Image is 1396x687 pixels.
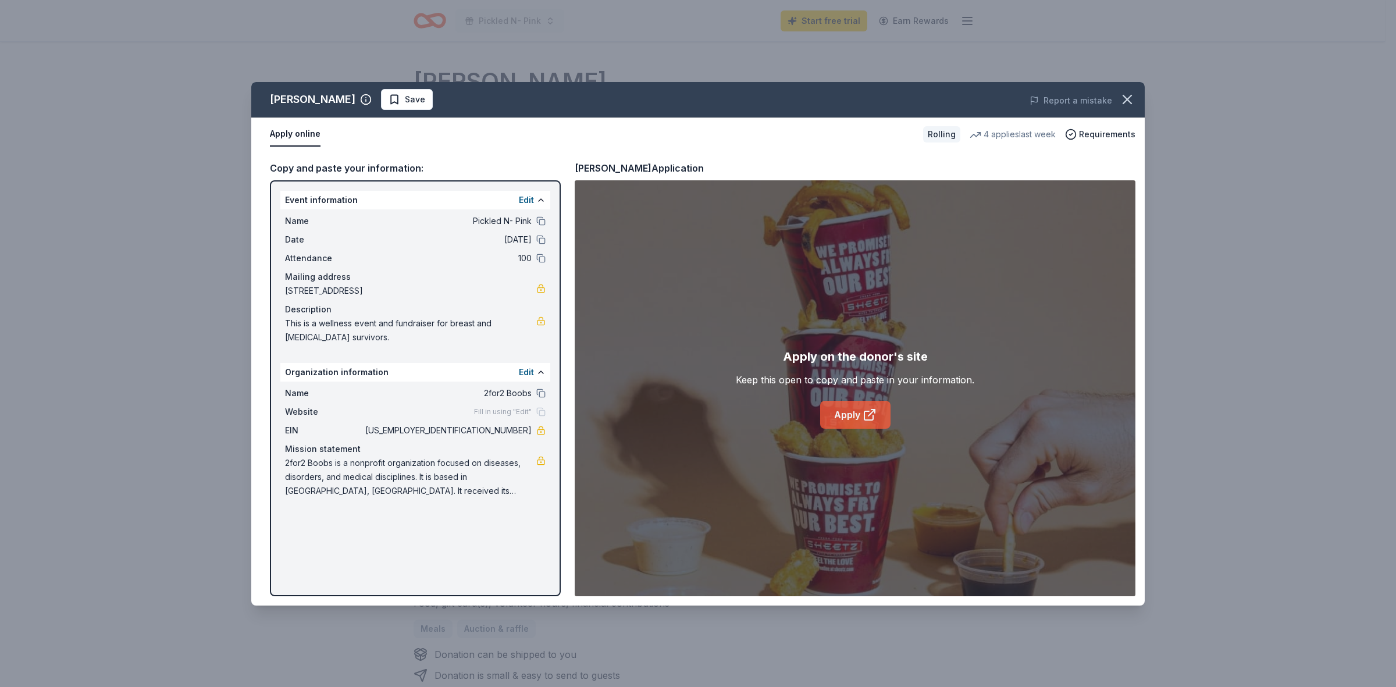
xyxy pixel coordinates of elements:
[1079,127,1135,141] span: Requirements
[285,214,363,228] span: Name
[970,127,1056,141] div: 4 applies last week
[270,90,355,109] div: [PERSON_NAME]
[1065,127,1135,141] button: Requirements
[405,92,425,106] span: Save
[474,407,532,417] span: Fill in using "Edit"
[285,423,363,437] span: EIN
[285,442,546,456] div: Mission statement
[783,347,928,366] div: Apply on the donor's site
[285,405,363,419] span: Website
[519,365,534,379] button: Edit
[736,373,974,387] div: Keep this open to copy and paste in your information.
[285,456,536,498] span: 2for2 Boobs is a nonprofit organization focused on diseases, disorders, and medical disciplines. ...
[820,401,891,429] a: Apply
[285,316,536,344] span: This is a wellness event and fundraiser for breast and [MEDICAL_DATA] survivors.
[363,251,532,265] span: 100
[285,270,546,284] div: Mailing address
[363,423,532,437] span: [US_EMPLOYER_IDENTIFICATION_NUMBER]
[923,126,960,143] div: Rolling
[285,233,363,247] span: Date
[363,386,532,400] span: 2for2 Boobs
[280,191,550,209] div: Event information
[285,302,546,316] div: Description
[1030,94,1112,108] button: Report a mistake
[280,363,550,382] div: Organization information
[285,251,363,265] span: Attendance
[363,233,532,247] span: [DATE]
[519,193,534,207] button: Edit
[270,122,320,147] button: Apply online
[575,161,704,176] div: [PERSON_NAME] Application
[285,386,363,400] span: Name
[381,89,433,110] button: Save
[270,161,561,176] div: Copy and paste your information:
[285,284,536,298] span: [STREET_ADDRESS]
[363,214,532,228] span: Pickled N- Pink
